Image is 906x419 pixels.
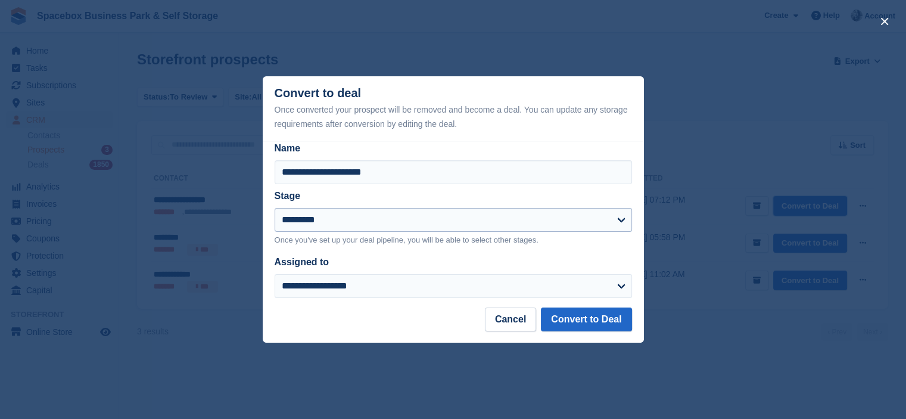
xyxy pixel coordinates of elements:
[275,103,632,131] div: Once converted your prospect will be removed and become a deal. You can update any storage requir...
[275,141,632,156] label: Name
[875,12,894,31] button: close
[541,308,631,331] button: Convert to Deal
[275,234,632,246] p: Once you've set up your deal pipeline, you will be able to select other stages.
[485,308,536,331] button: Cancel
[275,257,329,267] label: Assigned to
[275,191,301,201] label: Stage
[275,86,632,131] div: Convert to deal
